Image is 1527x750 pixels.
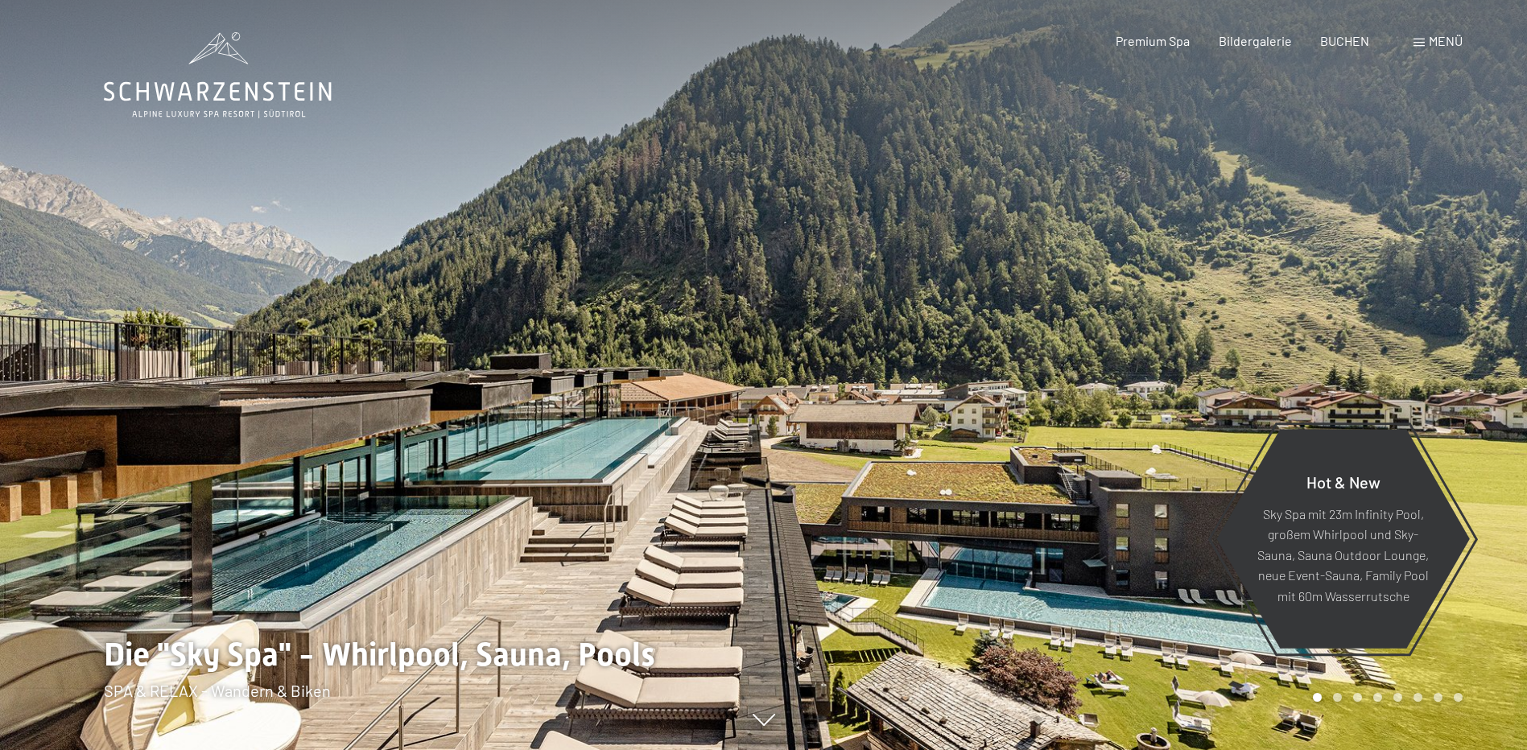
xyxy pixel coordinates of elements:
span: Menü [1429,33,1463,48]
span: Hot & New [1306,472,1380,491]
a: Premium Spa [1116,33,1190,48]
div: Carousel Page 5 [1393,693,1402,702]
a: Hot & New Sky Spa mit 23m Infinity Pool, großem Whirlpool und Sky-Sauna, Sauna Outdoor Lounge, ne... [1215,428,1471,649]
a: BUCHEN [1320,33,1369,48]
div: Carousel Page 7 [1434,693,1442,702]
div: Carousel Page 8 [1454,693,1463,702]
div: Carousel Page 2 [1333,693,1342,702]
div: Carousel Page 3 [1353,693,1362,702]
a: Bildergalerie [1219,33,1292,48]
div: Carousel Pagination [1307,693,1463,702]
div: Carousel Page 1 (Current Slide) [1313,693,1322,702]
div: Carousel Page 4 [1373,693,1382,702]
p: Sky Spa mit 23m Infinity Pool, großem Whirlpool und Sky-Sauna, Sauna Outdoor Lounge, neue Event-S... [1256,503,1430,606]
div: Carousel Page 6 [1414,693,1422,702]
